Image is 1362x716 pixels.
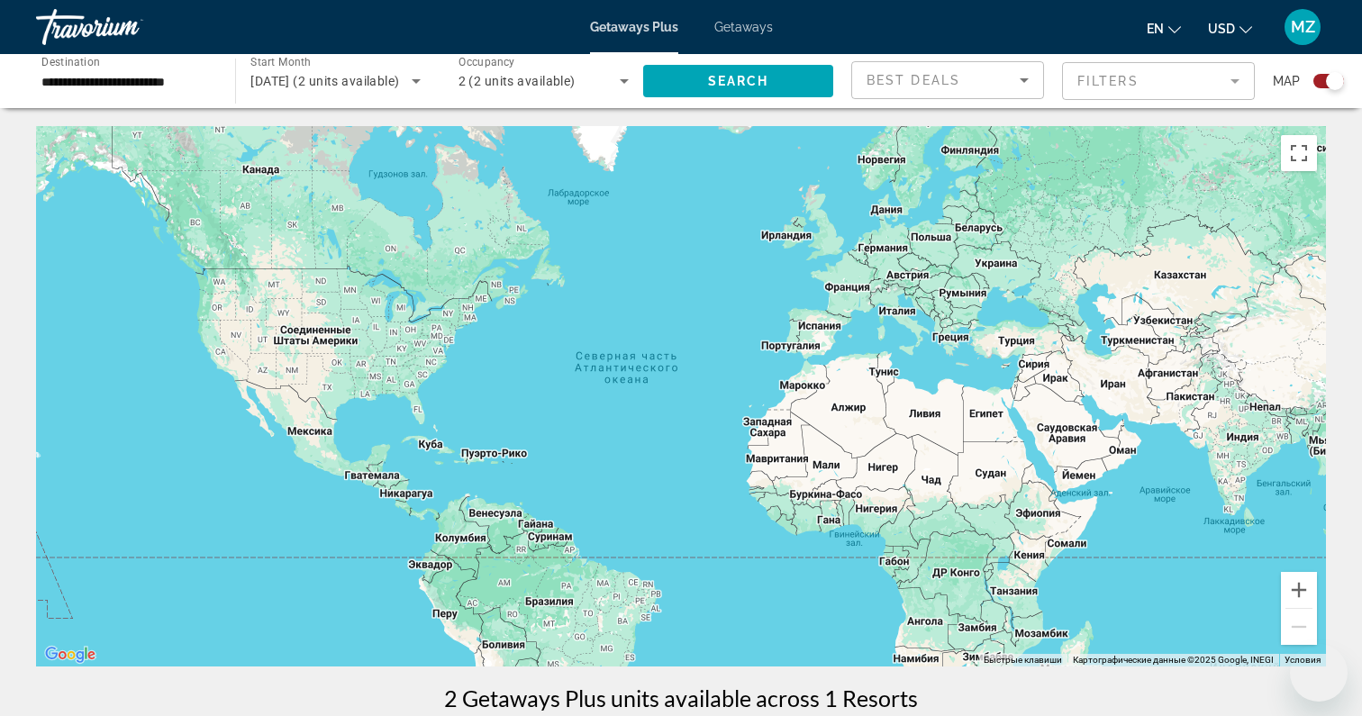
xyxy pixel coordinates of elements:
[714,20,773,34] a: Getaways
[1290,644,1348,702] iframe: Кнопка запуска окна обмена сообщениями
[459,56,515,68] span: Occupancy
[250,56,311,68] span: Start Month
[41,643,100,666] a: Открыть эту область в Google Картах (в новом окне)
[867,69,1029,91] mat-select: Sort by
[1281,572,1317,608] button: Увеличить
[1279,8,1326,46] button: User Menu
[1147,22,1164,36] span: en
[459,74,576,88] span: 2 (2 units available)
[41,643,100,666] img: Google
[444,684,918,711] h1: 2 Getaways Plus units available across 1 Resorts
[41,55,100,68] span: Destination
[984,654,1062,666] button: Быстрые клавиши
[1208,15,1252,41] button: Change currency
[643,65,833,97] button: Search
[1062,61,1255,101] button: Filter
[1147,15,1181,41] button: Change language
[1285,655,1321,665] a: Условия (ссылка откроется в новой вкладке)
[36,4,216,50] a: Travorium
[1208,22,1235,36] span: USD
[590,20,678,34] a: Getaways Plus
[867,73,960,87] span: Best Deals
[1273,68,1300,94] span: Map
[1291,18,1315,36] span: MZ
[1281,135,1317,171] button: Включить полноэкранный режим
[250,74,399,88] span: [DATE] (2 units available)
[1281,609,1317,645] button: Уменьшить
[708,74,769,88] span: Search
[1073,655,1274,665] span: Картографические данные ©2025 Google, INEGI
